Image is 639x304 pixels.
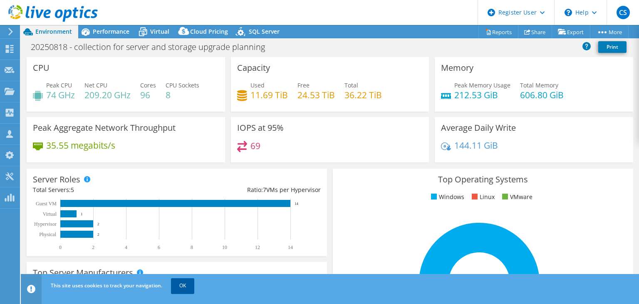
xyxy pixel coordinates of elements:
h4: 144.11 GiB [454,141,498,150]
text: Virtual [43,211,57,217]
h3: Top Operating Systems [339,175,627,184]
text: 12 [255,244,260,250]
span: Total Memory [520,81,558,89]
text: 6 [158,244,160,250]
li: VMware [500,192,532,202]
span: Peak Memory Usage [454,81,510,89]
h3: Memory [441,63,473,72]
h4: 74 GHz [46,90,75,100]
h4: 24.53 TiB [297,90,335,100]
text: 14 [288,244,293,250]
span: This site uses cookies to track your navigation. [51,282,162,289]
span: Peak CPU [46,81,72,89]
h3: Peak Aggregate Network Throughput [33,123,176,132]
span: CPU Sockets [166,81,199,89]
span: Cores [140,81,156,89]
span: Net CPU [84,81,107,89]
text: 2 [97,232,99,237]
h3: CPU [33,63,50,72]
span: Cloud Pricing [190,27,228,35]
text: Physical [39,232,56,237]
a: Export [552,25,590,38]
h4: 69 [250,141,260,150]
text: Hypervisor [34,221,57,227]
text: 2 [97,222,99,226]
a: More [590,25,629,38]
span: 5 [71,186,74,194]
a: Share [518,25,552,38]
a: Print [598,41,627,53]
a: OK [171,278,194,293]
h3: Capacity [237,63,270,72]
h3: Server Roles [33,175,80,184]
h3: IOPS at 95% [237,123,284,132]
h3: Top Server Manufacturers [33,268,133,277]
text: 2 [92,244,94,250]
h1: 20250818 - collection for server and storage upgrade planning [27,42,278,52]
h4: 209.20 GHz [84,90,131,100]
span: Performance [93,27,129,35]
span: Free [297,81,310,89]
span: Used [250,81,265,89]
span: Environment [35,27,72,35]
h4: 212.53 GiB [454,90,510,100]
a: Reports [478,25,518,38]
li: Linux [470,192,495,202]
span: Virtual [150,27,169,35]
h4: 35.55 megabits/s [46,141,115,150]
text: 0 [59,244,62,250]
text: 10 [222,244,227,250]
text: 8 [191,244,193,250]
text: Guest VM [36,201,57,207]
svg: \n [565,9,572,16]
h4: 36.22 TiB [344,90,382,100]
text: 14 [295,202,299,206]
div: Ratio: VMs per Hypervisor [177,185,321,194]
span: Total [344,81,358,89]
span: CS [617,6,630,19]
h4: 8 [166,90,199,100]
h4: 11.69 TiB [250,90,288,100]
text: 4 [125,244,127,250]
h3: Average Daily Write [441,123,516,132]
div: Total Servers: [33,185,177,194]
h4: 96 [140,90,156,100]
h4: 606.80 GiB [520,90,564,100]
text: 1 [81,212,83,216]
span: 7 [263,186,266,194]
span: SQL Server [249,27,280,35]
li: Windows [429,192,464,202]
